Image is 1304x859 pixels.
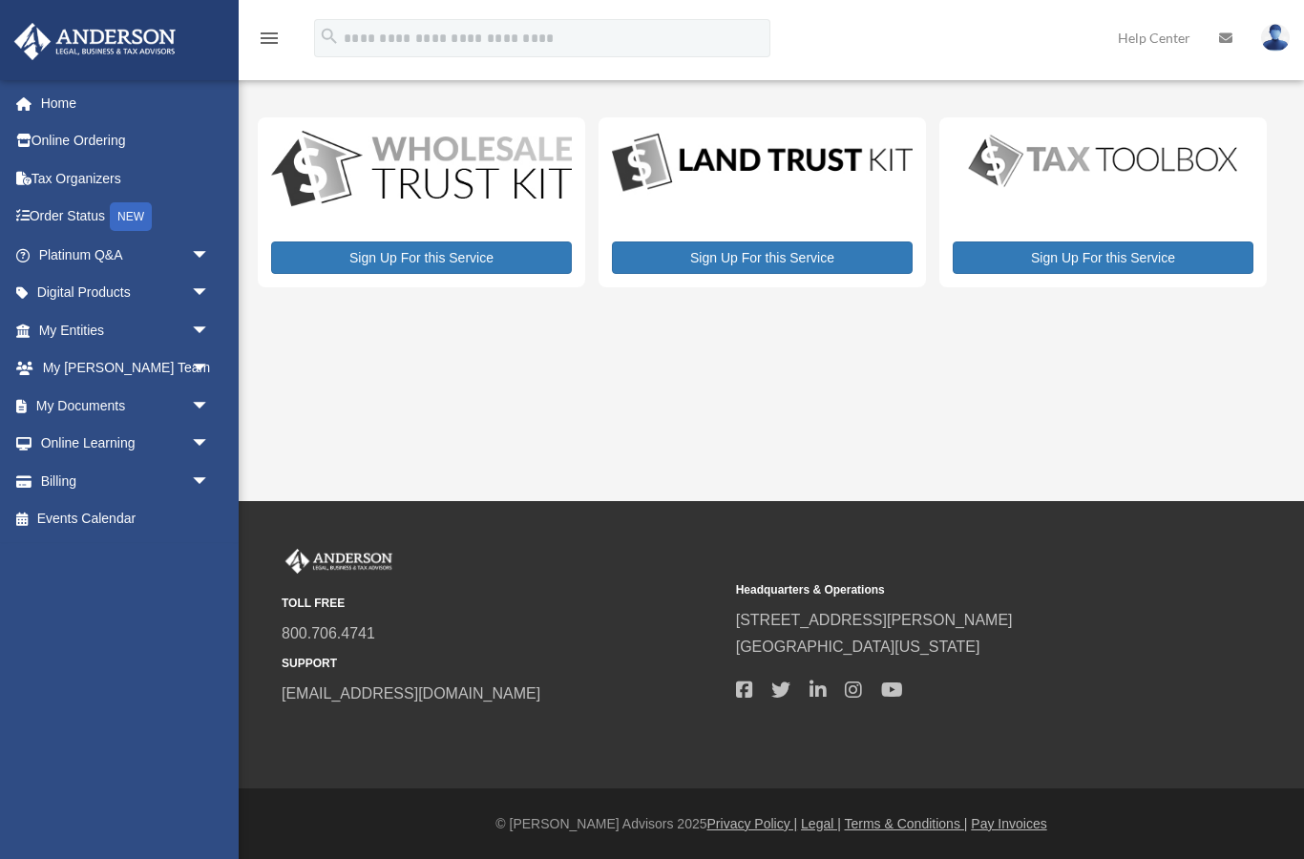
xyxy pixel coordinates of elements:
a: Digital Productsarrow_drop_down [13,274,229,312]
a: Tax Organizers [13,159,239,198]
a: Sign Up For this Service [612,241,913,274]
a: Terms & Conditions | [845,816,968,831]
span: arrow_drop_down [191,387,229,426]
a: [STREET_ADDRESS][PERSON_NAME] [736,612,1013,628]
img: taxtoolbox_new-1.webp [953,131,1253,191]
a: 800.706.4741 [282,625,375,641]
span: arrow_drop_down [191,274,229,313]
small: SUPPORT [282,654,723,674]
img: Anderson Advisors Platinum Portal [9,23,181,60]
a: Pay Invoices [971,816,1046,831]
a: My Entitiesarrow_drop_down [13,311,239,349]
span: arrow_drop_down [191,311,229,350]
a: Online Learningarrow_drop_down [13,425,239,463]
a: Platinum Q&Aarrow_drop_down [13,236,239,274]
i: search [319,26,340,47]
small: TOLL FREE [282,594,723,614]
a: Billingarrow_drop_down [13,462,239,500]
span: arrow_drop_down [191,462,229,501]
img: User Pic [1261,24,1290,52]
a: Online Ordering [13,122,239,160]
a: [EMAIL_ADDRESS][DOMAIN_NAME] [282,685,540,702]
a: Home [13,84,239,122]
small: Headquarters & Operations [736,580,1177,600]
i: menu [258,27,281,50]
a: Events Calendar [13,500,239,538]
span: arrow_drop_down [191,349,229,388]
a: [GEOGRAPHIC_DATA][US_STATE] [736,639,980,655]
a: Legal | [801,816,841,831]
a: My Documentsarrow_drop_down [13,387,239,425]
img: Anderson Advisors Platinum Portal [282,549,396,574]
span: arrow_drop_down [191,425,229,464]
div: © [PERSON_NAME] Advisors 2025 [239,812,1304,836]
a: Sign Up For this Service [953,241,1253,274]
a: Order StatusNEW [13,198,239,237]
span: arrow_drop_down [191,236,229,275]
img: LandTrust_lgo-1.jpg [612,131,913,196]
a: Sign Up For this Service [271,241,572,274]
a: Privacy Policy | [707,816,798,831]
img: WS-Trust-Kit-lgo-1.jpg [271,131,572,210]
a: menu [258,33,281,50]
div: NEW [110,202,152,231]
a: My [PERSON_NAME] Teamarrow_drop_down [13,349,239,388]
